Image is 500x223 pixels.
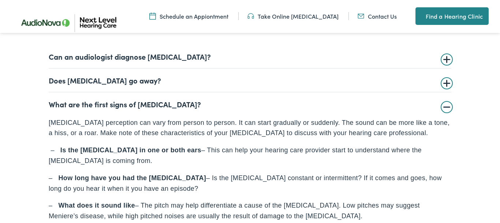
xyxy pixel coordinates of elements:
summary: Does [MEDICAL_DATA] go away? [49,76,451,85]
span: – The pitch may help differentiate a cause of the [MEDICAL_DATA]. Low pitches may suggest Meniere... [49,202,420,220]
b: What does it sound like [58,202,135,209]
a: Find a Hearing Clinic [415,7,489,25]
img: Calendar icon representing the ability to schedule a hearing test or hearing aid appointment at N... [149,12,156,20]
span: – [49,202,52,209]
img: An icon representing mail communication is presented in a unique teal color. [358,12,364,20]
span: , while high pitched noises are usually the result of damage to the [MEDICAL_DATA]. [104,212,363,220]
img: A map pin icon in teal indicates location-related features or services. [415,12,422,21]
img: An icon symbolizing headphones, colored in teal, suggests audio-related services or features. [247,12,254,20]
summary: What are the first signs of [MEDICAL_DATA]? [49,100,451,108]
a: Schedule an Appiontment [149,12,228,20]
a: Take Online [MEDICAL_DATA] [247,12,339,20]
span: – This can help your hearing care provider start to understand where the [MEDICAL_DATA] is coming... [49,146,422,164]
summary: Can an audiologist diagnose [MEDICAL_DATA]? [49,52,451,61]
span: – [51,146,54,154]
b: How long have you had the [MEDICAL_DATA] [58,174,206,182]
span: – Is the [MEDICAL_DATA] constant or intermittent? If it comes and goes, how long do you hear it w... [49,174,442,192]
span: . [150,157,152,164]
a: Contact Us [358,12,397,20]
span: [MEDICAL_DATA] perception can vary from person to person. It can start gradually or suddenly. The... [49,119,449,137]
span: – [49,174,52,182]
b: Is the [MEDICAL_DATA] in one or both ears [60,146,201,154]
